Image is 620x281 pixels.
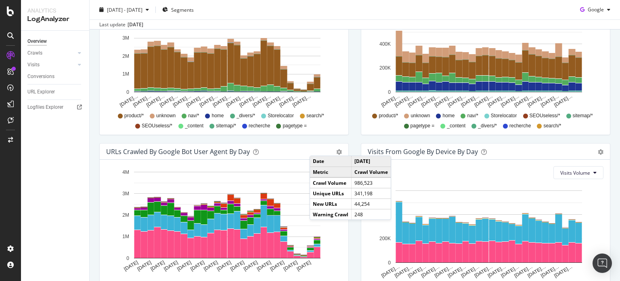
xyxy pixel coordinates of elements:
text: 3M [122,35,129,41]
text: [DATE] [203,260,219,272]
span: Visits Volume [560,169,590,176]
div: LogAnalyzer [27,15,83,24]
span: _content [447,123,465,129]
td: Date [310,156,352,167]
div: Conversions [27,72,54,81]
button: [DATE] - [DATE] [96,3,152,16]
span: sitemap/* [573,112,593,119]
button: Visits Volume [553,166,603,179]
td: New URLs [310,199,352,209]
span: unknown [411,112,430,119]
text: 4M [122,169,129,175]
text: [DATE] [189,260,205,272]
span: product/* [379,112,398,119]
svg: A chart. [368,15,601,109]
span: search/* [543,123,561,129]
div: Last update [99,21,143,28]
span: pagetype = [283,123,307,129]
td: Unique URLs [310,188,352,199]
text: [DATE] [256,260,272,272]
span: recherche [249,123,270,129]
text: [DATE] [163,260,179,272]
svg: A chart. [106,166,339,279]
svg: A chart. [106,15,339,109]
div: Crawls [27,49,42,57]
td: 341,198 [352,188,391,199]
span: Segments [171,6,194,13]
div: Analytics [27,6,83,15]
svg: A chart. [368,186,601,279]
text: 2M [122,53,129,59]
button: Google [577,3,614,16]
text: 0 [388,89,391,95]
text: [DATE] [136,260,153,272]
td: Warning Crawl [310,209,352,220]
span: nav/* [467,112,478,119]
text: 2M [122,212,129,218]
a: Crawls [27,49,75,57]
span: product/* [124,112,144,119]
span: home [442,112,455,119]
span: Storelocator [268,112,294,119]
span: SEOUseless/* [530,112,560,119]
td: Crawl Volume [352,167,391,177]
div: Open Intercom Messenger [593,254,612,273]
span: unknown [156,112,176,119]
text: 400K [379,41,391,47]
a: URL Explorer [27,88,84,96]
div: Visits [27,61,40,69]
text: [DATE] [243,260,259,272]
span: search/* [306,112,324,119]
text: [DATE] [283,260,299,272]
td: Metric [310,167,352,177]
div: Overview [27,37,47,46]
text: 0 [126,89,129,95]
span: sitemap/* [216,123,236,129]
text: 1M [122,234,129,240]
span: Storelocator [491,112,517,119]
text: [DATE] [229,260,245,272]
div: gear [336,149,342,155]
span: Google [588,6,604,13]
text: 200K [379,236,391,242]
text: 0 [388,260,391,266]
td: [DATE] [352,156,391,167]
a: Conversions [27,72,84,81]
text: [DATE] [123,260,139,272]
span: nav/* [188,112,199,119]
td: 986,523 [352,177,391,188]
text: 1M [122,71,129,77]
span: _divers/* [237,112,256,119]
td: Crawl Volume [310,177,352,188]
td: 44,254 [352,199,391,209]
text: 0 [126,256,129,261]
span: _content [185,123,203,129]
a: Visits [27,61,75,69]
div: Visits From Google By Device By Day [368,148,478,156]
div: Logfiles Explorer [27,103,63,112]
text: [DATE] [216,260,232,272]
button: Segments [159,3,197,16]
text: [DATE] [269,260,285,272]
div: gear [598,149,603,155]
text: [DATE] [176,260,192,272]
span: pagetype = [411,123,435,129]
text: 200K [379,65,391,71]
td: 248 [352,209,391,220]
span: [DATE] - [DATE] [107,6,142,13]
div: URLs Crawled by Google bot User Agent By Day [106,148,250,156]
div: URL Explorer [27,88,55,96]
text: 3M [122,191,129,196]
text: [DATE] [149,260,165,272]
a: Logfiles Explorer [27,103,84,112]
span: home [212,112,224,119]
span: recherche [509,123,531,129]
span: _divers/* [478,123,497,129]
text: [DATE] [296,260,312,272]
div: [DATE] [128,21,143,28]
a: Overview [27,37,84,46]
